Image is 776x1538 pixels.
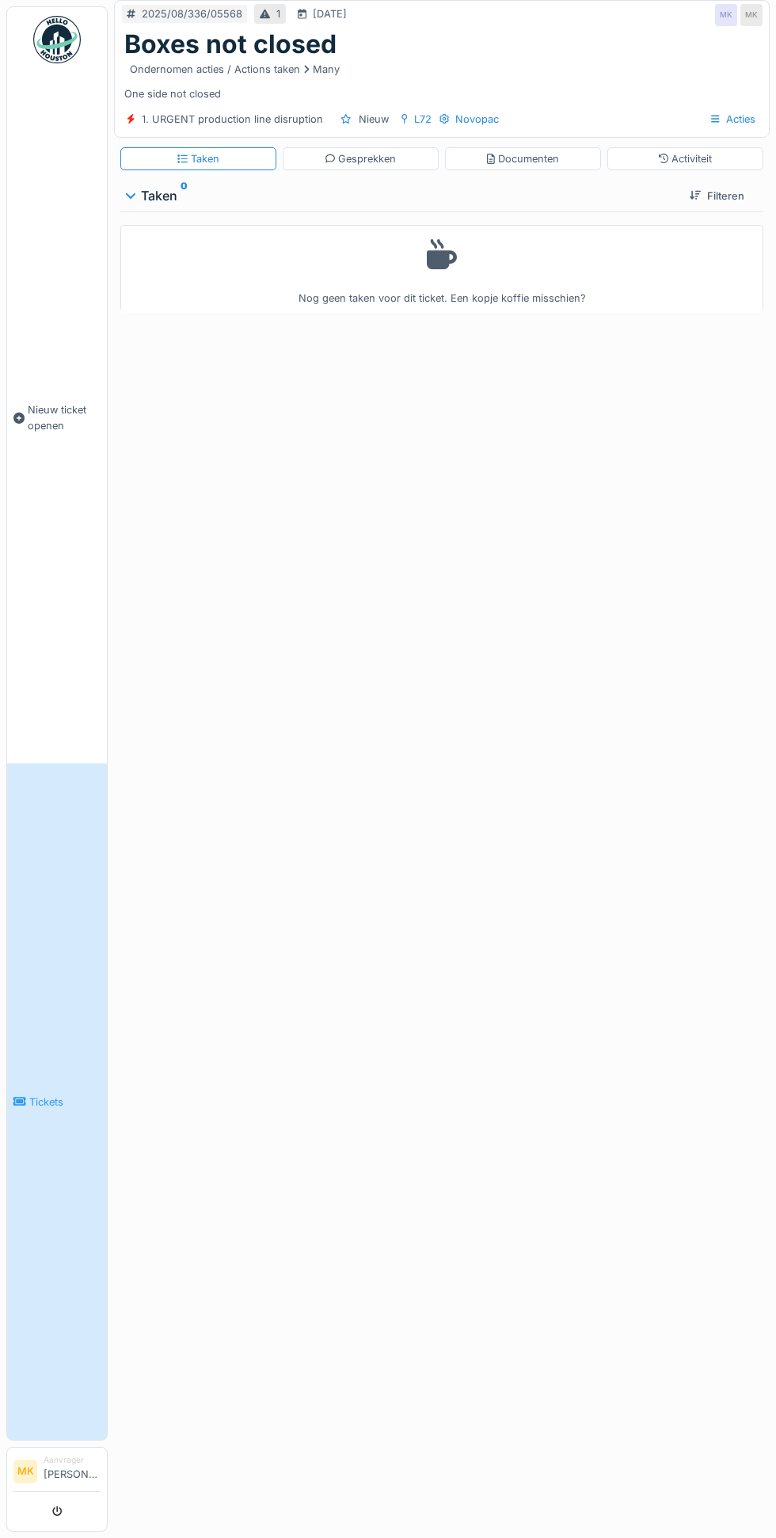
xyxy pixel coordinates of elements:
[124,29,337,59] h1: Boxes not closed
[13,1454,101,1492] a: MK Aanvrager[PERSON_NAME]
[276,6,280,21] div: 1
[142,112,323,127] div: 1. URGENT production line disruption
[177,151,219,166] div: Taken
[131,232,753,306] div: Nog geen taken voor dit ticket. Een kopje koffie misschien?
[313,6,347,21] div: [DATE]
[181,186,188,205] sup: 0
[414,112,432,127] div: L72
[359,112,389,127] div: Nieuw
[659,151,713,166] div: Activiteit
[487,151,559,166] div: Documenten
[13,1460,37,1483] li: MK
[28,402,101,432] span: Nieuw ticket openen
[7,763,107,1440] a: Tickets
[124,59,759,101] div: One side not closed
[715,4,737,26] div: MK
[130,62,340,77] div: Ondernomen acties / Actions taken Many
[33,16,81,63] img: Badge_color-CXgf-gQk.svg
[29,1094,101,1110] span: Tickets
[44,1454,101,1488] li: [PERSON_NAME]
[325,151,397,166] div: Gesprekken
[683,185,751,207] div: Filteren
[740,4,763,26] div: MK
[7,72,107,763] a: Nieuw ticket openen
[127,186,677,205] div: Taken
[455,112,499,127] div: Novopac
[44,1454,101,1466] div: Aanvrager
[704,108,763,131] div: Acties
[142,6,242,21] div: 2025/08/336/05568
